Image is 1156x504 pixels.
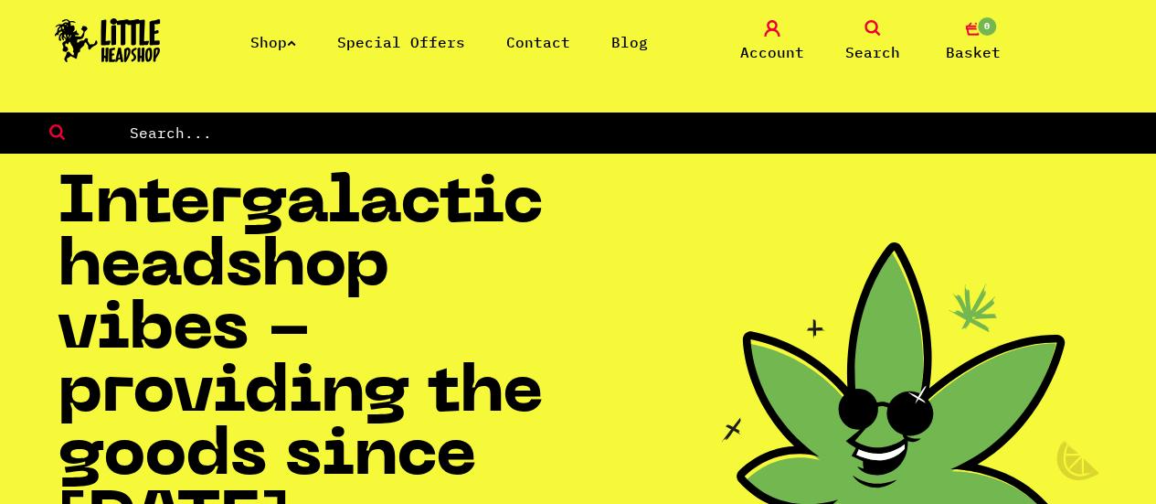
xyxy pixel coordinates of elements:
a: Contact [506,33,570,51]
a: Blog [611,33,648,51]
img: Little Head Shop Logo [55,18,161,62]
a: Special Offers [337,33,465,51]
span: 0 [976,16,998,38]
a: 0 Basket [928,20,1019,63]
span: Basket [946,41,1001,63]
a: Shop [250,33,296,51]
span: Search [845,41,900,63]
a: Search [827,20,918,63]
input: Search... [128,121,1156,145]
span: Account [740,41,804,63]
